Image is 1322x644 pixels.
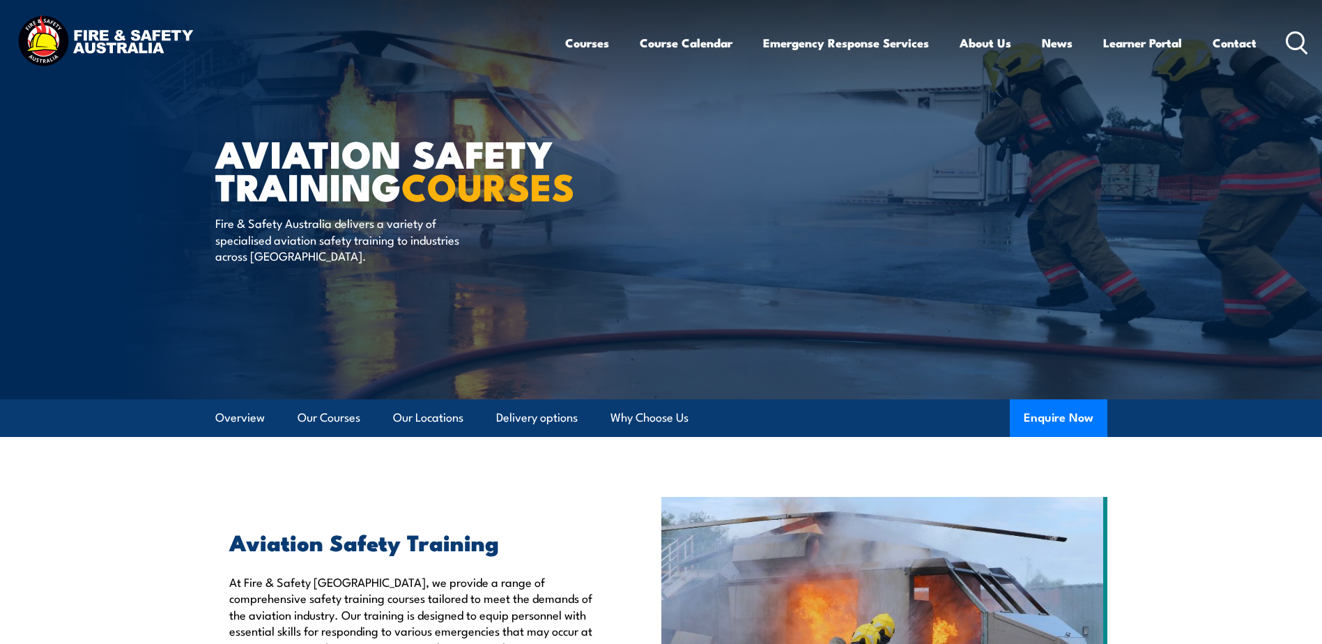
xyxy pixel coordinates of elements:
a: Courses [565,24,609,61]
a: Why Choose Us [610,399,689,436]
h1: AVIATION SAFETY TRAINING [215,137,560,201]
a: Learner Portal [1103,24,1182,61]
a: Course Calendar [640,24,732,61]
a: Contact [1213,24,1256,61]
button: Enquire Now [1010,399,1107,437]
a: About Us [960,24,1011,61]
h2: Aviation Safety Training [229,532,597,551]
a: Delivery options [496,399,578,436]
a: Our Courses [298,399,360,436]
strong: COURSES [401,156,575,214]
a: Our Locations [393,399,463,436]
a: Overview [215,399,265,436]
a: News [1042,24,1073,61]
a: Emergency Response Services [763,24,929,61]
p: Fire & Safety Australia delivers a variety of specialised aviation safety training to industries ... [215,215,470,263]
